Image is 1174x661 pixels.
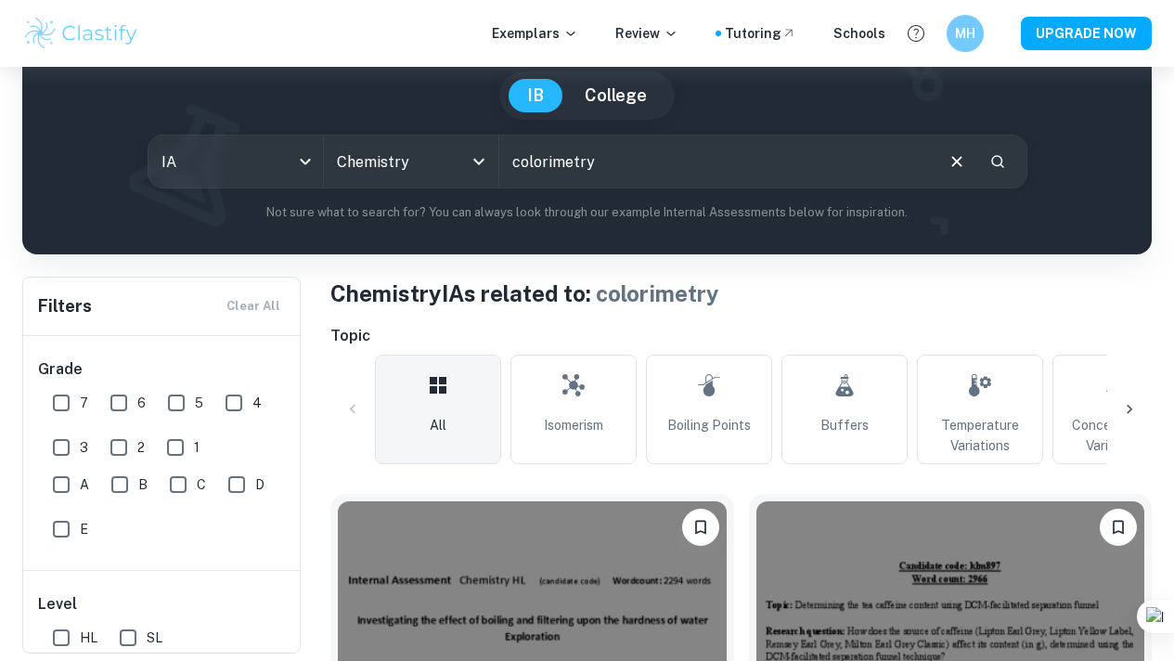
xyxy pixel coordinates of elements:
span: Isomerism [544,415,603,435]
button: Clear [939,144,974,179]
a: Schools [833,23,885,44]
span: D [255,474,264,495]
span: SL [147,628,162,648]
button: UPGRADE NOW [1021,17,1152,50]
span: B [138,474,148,495]
span: colorimetry [596,280,719,306]
span: 4 [252,393,262,413]
p: Not sure what to search for? You can always look through our example Internal Assessments below f... [37,203,1137,222]
span: HL [80,628,97,648]
h1: Chemistry IAs related to: [330,277,1152,310]
h6: Topic [330,325,1152,347]
span: C [197,474,206,495]
span: Temperature Variations [925,415,1035,456]
button: Bookmark [682,509,719,546]
span: Boiling Points [667,415,751,435]
div: IA [148,136,323,188]
a: Tutoring [725,23,796,44]
span: Concentration Variations [1061,415,1170,456]
span: A [80,474,89,495]
span: 7 [80,393,88,413]
span: 5 [195,393,203,413]
h6: Level [38,593,287,616]
button: IB [509,79,562,112]
span: 1 [194,437,200,458]
span: E [80,519,88,539]
span: 3 [80,437,88,458]
span: 6 [137,393,146,413]
button: College [566,79,665,112]
h6: MH [955,23,976,44]
img: Clastify logo [22,15,140,52]
button: Search [982,146,1013,177]
span: Buffers [820,415,869,435]
button: Bookmark [1100,509,1137,546]
p: Review [615,23,678,44]
span: All [430,415,446,435]
h6: Grade [38,358,287,381]
input: E.g. enthalpy of combustion, Winkler method, phosphate and temperature... [499,136,932,188]
button: Open [466,149,492,175]
span: 2 [137,437,145,458]
button: MH [947,15,984,52]
p: Exemplars [492,23,578,44]
h6: Filters [38,293,92,319]
button: Help and Feedback [900,18,932,49]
